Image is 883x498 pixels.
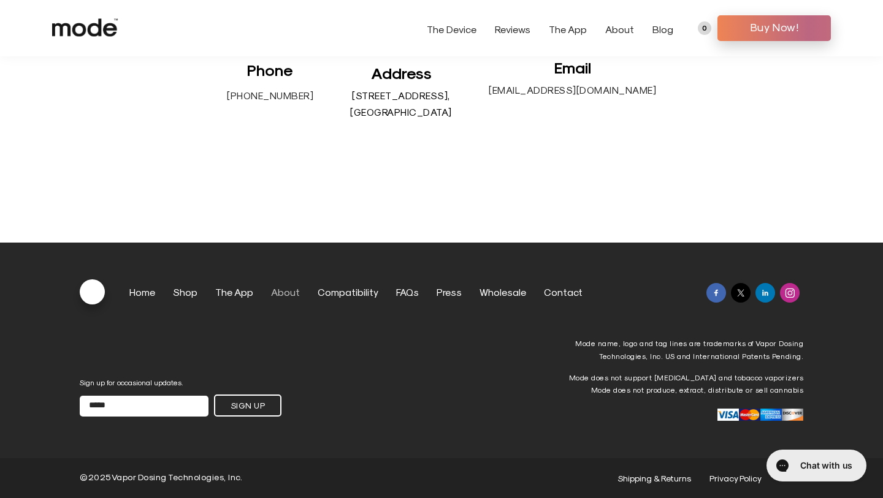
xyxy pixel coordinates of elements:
[717,409,739,421] img: visa-icon.png
[782,409,803,421] img: discover-icon.png
[760,288,770,298] img: linkedin sharing button
[544,286,583,298] a: Contact
[227,89,313,101] a: [PHONE_NUMBER]
[224,396,271,415] span: SIGN UP
[350,66,452,81] h4: Address
[739,409,760,421] img: mastercard-icon.png
[558,337,803,362] p: Mode name, logo and tag lines are trademarks of Vapor Dosing Technologies, Inc. US and Internatio...
[727,18,822,36] span: Buy Now!
[396,286,419,298] a: FAQs
[652,23,673,35] a: Blog
[711,288,721,298] img: facebook sharing button
[215,286,253,298] a: The App
[427,23,476,35] a: The Device
[558,371,803,383] p: Mode does not support [MEDICAL_DATA] and tobacco vaporizers
[80,378,208,387] label: Sign up for occasional updates.
[480,286,526,298] a: Wholesale
[549,23,587,35] a: The App
[717,15,831,41] a: Buy Now!
[173,286,197,298] a: Shop
[709,473,762,483] a: Privacy Policy
[489,60,656,75] h4: Email
[437,286,462,298] a: Press
[271,286,300,298] a: About
[495,23,530,35] a: Reviews
[227,62,313,78] h4: Phone
[760,409,782,421] img: american-exp.png
[760,445,871,486] iframe: Gorgias live chat messenger
[617,473,691,483] a: Shipping & Returns
[736,288,746,298] img: twitter sharing button
[489,81,656,98] a: [EMAIL_ADDRESS][DOMAIN_NAME]
[558,383,803,396] p: Mode does not produce, extract, distribute or sell cannabis
[698,21,711,35] a: 0
[88,472,112,482] span: 2025
[605,23,634,35] a: About
[318,286,378,298] a: Compatibility
[80,473,242,483] p: © Vapor Dosing Technologies, Inc.
[785,288,795,298] img: instagram sharing button
[350,87,452,120] p: [STREET_ADDRESS], [GEOGRAPHIC_DATA]
[214,394,281,417] button: SIGN UP
[129,286,155,298] a: Home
